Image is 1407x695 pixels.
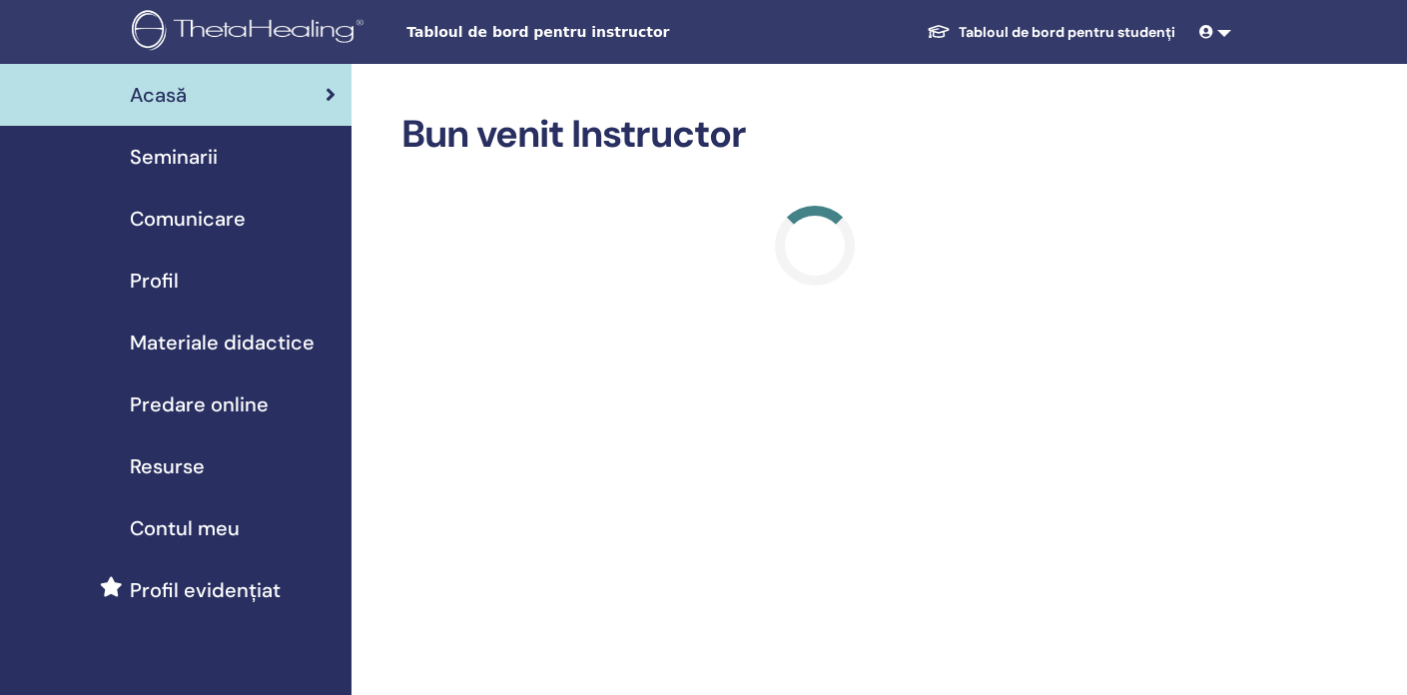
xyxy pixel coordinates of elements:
span: Profil [130,266,179,296]
a: Tabloul de bord pentru studenți [911,14,1191,51]
span: Seminarii [130,142,218,172]
span: Acasă [130,80,187,110]
span: Tabloul de bord pentru instructor [406,22,706,43]
span: Predare online [130,389,269,419]
img: logo.png [132,10,370,55]
span: Resurse [130,451,205,481]
h2: Bun venit Instructor [401,112,1227,158]
img: graduation-cap-white.svg [927,23,951,40]
span: Comunicare [130,204,246,234]
span: Materiale didactice [130,328,315,357]
span: Contul meu [130,513,240,543]
span: Profil evidențiat [130,575,281,605]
